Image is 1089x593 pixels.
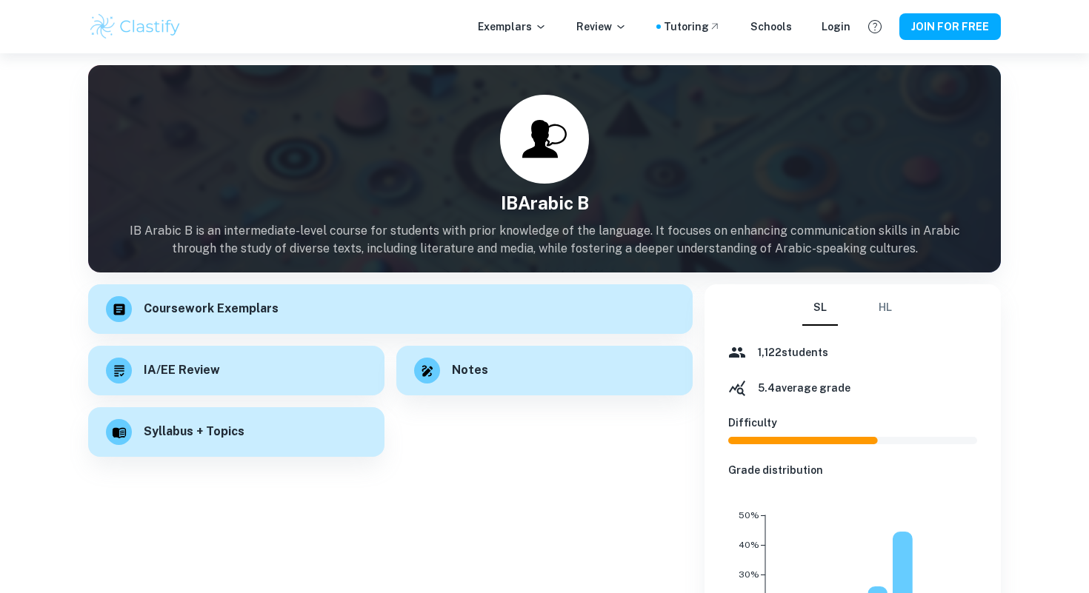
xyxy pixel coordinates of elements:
[396,346,693,395] a: Notes
[758,380,850,396] h6: 5.4 average grade
[522,117,567,161] img: english-b.svg
[758,344,828,361] h6: 1,122 students
[576,19,627,35] p: Review
[862,14,887,39] button: Help and Feedback
[750,19,792,35] a: Schools
[728,415,977,431] h6: Difficulty
[728,462,977,478] h6: Grade distribution
[144,423,244,441] h6: Syllabus + Topics
[452,361,488,380] h6: Notes
[664,19,721,35] a: Tutoring
[478,19,547,35] p: Exemplars
[739,510,759,520] tspan: 50%
[144,361,220,380] h6: IA/EE Review
[867,290,903,326] button: HL
[88,222,1001,258] p: IB Arabic B is an intermediate-level course for students with prior knowledge of the language. It...
[822,19,850,35] a: Login
[739,540,759,550] tspan: 40%
[88,284,693,334] a: Coursework Exemplars
[899,13,1001,40] button: JOIN FOR FREE
[88,407,384,457] a: Syllabus + Topics
[802,290,838,326] button: SL
[739,569,759,580] tspan: 30%
[88,190,1001,216] h4: IB Arabic B
[144,300,279,318] h6: Coursework Exemplars
[88,12,182,41] img: Clastify logo
[88,346,384,395] a: IA/EE Review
